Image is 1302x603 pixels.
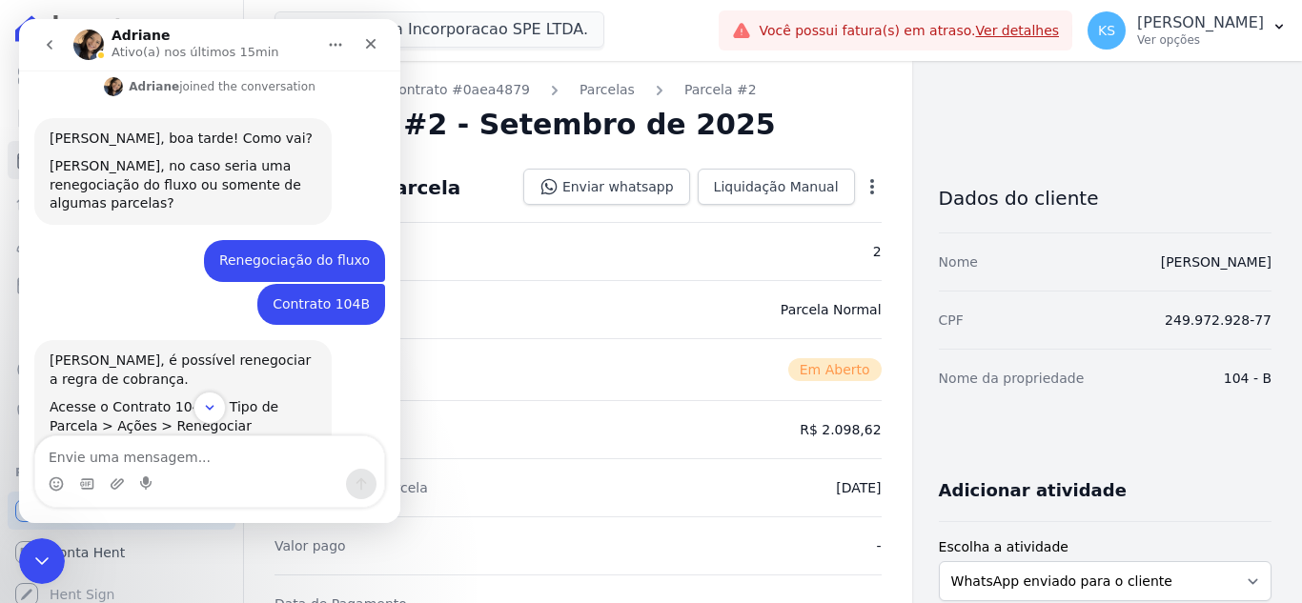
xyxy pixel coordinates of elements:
[19,538,65,584] iframe: Intercom live chat
[15,99,366,221] div: Adriane diz…
[91,457,106,472] button: Upload do anexo
[92,24,260,43] p: Ativo(a) nos últimos 15min
[939,252,978,271] dt: Nome
[15,221,366,265] div: Kelly diz…
[298,8,335,44] button: Início
[275,11,604,48] button: Mg Ernesta Incorporacao SPE LTDA.
[15,461,228,484] div: Plataformas
[800,420,881,439] dd: R$ 2.098,62
[939,369,1085,388] dt: Nome da propriedade
[85,58,104,77] img: Profile image for Adriane
[275,108,776,142] h2: Parcela #2 - Setembro de 2025
[8,267,235,305] a: Minha Carteira
[939,537,1271,557] label: Escolha a atividade
[8,351,235,389] a: Crédito
[1137,32,1264,48] p: Ver opções
[31,111,297,130] div: [PERSON_NAME], boa tarde! Como vai?
[1137,13,1264,32] p: [PERSON_NAME]
[1224,369,1271,388] dd: 104 - B
[8,309,235,347] a: Transferências
[327,450,357,480] button: Enviar uma mensagem
[31,138,297,194] div: [PERSON_NAME], no caso seria uma renegociação do fluxo ou somente de algumas parcelas?
[15,321,313,594] div: [PERSON_NAME], é possível renegociar a regra de cobrança.Acesse o Contrato 104B > Tipo de Parcela...
[110,59,296,76] div: joined the conversation
[60,457,75,472] button: Selecionador de GIF
[976,23,1060,38] a: Ver detalhes
[110,61,160,74] b: Adriane
[15,55,366,99] div: Adriane diz…
[30,457,45,472] button: Selecionador de Emoji
[877,536,882,555] dd: -
[781,300,882,319] dd: Parcela Normal
[275,80,882,100] nav: Breadcrumb
[580,80,635,100] a: Parcelas
[684,80,757,100] a: Parcela #2
[698,169,855,205] a: Liquidação Manual
[174,372,207,405] button: Scroll to bottom
[185,221,366,263] div: Renegociação do fluxo
[16,417,365,450] textarea: Envie uma mensagem...
[8,99,235,137] a: Contratos
[1161,254,1271,270] a: [PERSON_NAME]
[714,177,839,196] span: Liquidação Manual
[389,80,530,100] a: Contrato #0aea4879
[8,141,235,179] a: Parcelas
[8,533,235,572] a: Conta Hent
[8,392,235,431] a: Negativação
[200,232,351,251] div: Renegociação do fluxo
[31,332,297,370] div: [PERSON_NAME], é possível renegociar a regra de cobrança.
[939,311,964,330] dt: CPF
[19,19,400,523] iframe: Intercom live chat
[15,99,313,206] div: [PERSON_NAME], boa tarde! Como vai?[PERSON_NAME], no caso seria uma renegociação do fluxo ou some...
[275,536,346,555] dt: Valor pago
[1072,4,1302,57] button: KS [PERSON_NAME] Ver opções
[836,478,881,497] dd: [DATE]
[335,8,369,42] div: Fechar
[939,187,1271,210] h3: Dados do cliente
[8,225,235,263] a: Clientes
[50,543,125,562] span: Conta Hent
[523,169,690,205] a: Enviar whatsapp
[1098,24,1115,37] span: KS
[238,265,366,307] div: Contrato 104B
[254,276,351,295] div: Contrato 104B
[759,21,1059,41] span: Você possui fatura(s) em atraso.
[15,265,366,322] div: Kelly diz…
[121,457,136,472] button: Start recording
[8,57,235,95] a: Visão Geral
[8,183,235,221] a: Lotes
[8,492,235,530] a: Recebíveis
[1165,311,1271,330] dd: 249.972.928-77
[788,358,882,381] span: Em Aberto
[873,242,882,261] dd: 2
[939,479,1127,502] h3: Adicionar atividade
